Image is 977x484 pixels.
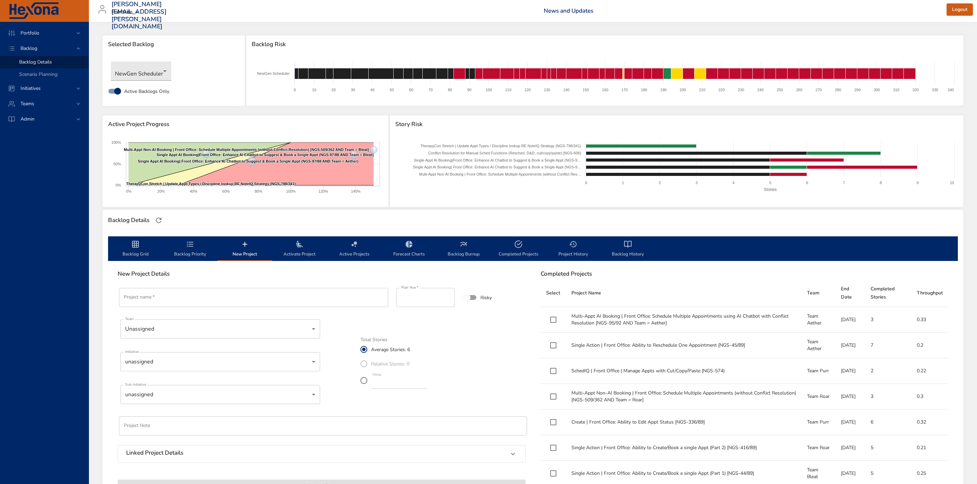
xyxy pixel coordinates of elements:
td: Team Purr [802,410,835,435]
text: 270 [816,88,822,92]
text: 0% [116,183,121,187]
text: Single Appt AI Booking| Front Office: Enhance AI Chatbot to Suggest & Book a Single Appt (NGS-9… [413,165,581,169]
td: 0.22 [911,358,948,384]
text: 130 [544,88,550,92]
td: 6 [865,410,911,435]
text: 120% [318,189,328,193]
td: Single Action | Front Office: Ability to Create/Book a single Appt (Part 2) [NGS-416/89] [566,435,802,461]
span: Project History [550,240,596,258]
text: 70 [428,88,433,92]
div: Backlog Details [106,215,151,226]
text: 10 [950,181,954,185]
text: 280 [835,88,841,92]
td: Team Aether [802,307,835,333]
div: Raintree [111,7,141,18]
text: 50 [390,88,394,92]
img: Hexona [8,2,60,19]
text: 40 [370,88,374,92]
div: Unassigned [120,319,320,338]
td: 0.32 [911,410,948,435]
div: backlog-tab [108,236,958,261]
td: 3 [865,307,911,333]
text: Single Appt AI Booking|Front Office: Enhance AI Chatbot to Suggest & Book a Single Appt (NGS-9… [414,158,581,162]
text: TherapyCon Stretch | Update Appt Types / Discipline lookup RE NoteIQ Strategy (NGS-798/341) [126,182,296,186]
text: 290 [854,88,860,92]
text: 20 [332,88,336,92]
text: 80% [255,189,262,193]
text: TherapyCon Stretch | Update Appt Types / Discipline lookup RE NoteIQ Strategy (NGS-798/341) [421,144,581,148]
div: total_stories [360,342,434,390]
h6: New Project Details [118,271,526,277]
td: 0.33 [911,307,948,333]
td: 2 [865,358,911,384]
td: Team Purr [802,358,835,384]
span: Backlog Details [19,59,52,65]
div: NewGen Scheduler [111,61,171,81]
text: 7 [843,181,845,185]
td: [DATE] [835,358,865,384]
td: [DATE] [835,333,865,358]
span: Story Risk [395,121,958,128]
td: Multi-Appt AI Booking | Front Office: Schedule Multiple Appointments using AI Chatbot with Confli... [566,307,802,333]
th: Select [541,279,566,307]
text: 90 [467,88,472,92]
text: 5 [769,181,771,185]
span: Backlog Burnup [440,240,487,258]
span: Selected Backlog [108,41,239,48]
text: 0 [585,181,587,185]
text: 210 [699,88,705,92]
div: unassigned [120,352,320,371]
text: 100% [286,189,295,193]
text: 9 [917,181,919,185]
text: 160 [602,88,608,92]
th: Project Name [566,279,802,307]
text: 0 [294,88,296,92]
text: 80 [448,88,452,92]
text: 330 [932,88,938,92]
text: Multi-Appt Non-AI Booking | Front Office: Schedule Multiple Appointments (without Conflict Resolu... [124,148,369,152]
button: Refresh Page [154,215,164,225]
td: [DATE] [835,410,865,435]
span: Activate Project [276,240,323,258]
button: Logout [947,3,973,16]
label: Other [372,373,382,377]
text: 250 [777,88,783,92]
div: Linked Project Details [118,445,525,462]
a: News and Updates [544,7,593,15]
text: 170 [621,88,628,92]
text: 8 [880,181,882,185]
h6: Linked Project Details [126,450,183,456]
td: 5 [865,435,911,461]
text: 200 [680,88,686,92]
span: Backlog [15,45,43,52]
h6: Completed Projects [541,271,949,277]
text: Single Appt AI Booking|Front Office: Enhance AI Chatbot to Suggest & Book a Single Appt (NGS-97/8... [157,153,374,157]
span: Portfolio [15,30,45,36]
span: Active Backlogs Only [124,88,169,95]
span: Logout [952,5,967,14]
td: 3 [865,384,911,410]
span: Average Stories: 6 [371,346,410,353]
text: 150 [583,88,589,92]
legend: Total Stories [360,337,387,342]
td: 0.2 [911,333,948,358]
th: Team [802,279,835,307]
text: 190 [660,88,666,92]
th: End Date [835,279,865,307]
div: unassigned [120,385,320,404]
span: Admin [15,116,40,122]
span: Active Projects [331,240,378,258]
text: 140% [351,189,360,193]
td: [DATE] [835,307,865,333]
text: 60 [409,88,413,92]
text: 260 [796,88,802,92]
text: 40% [190,189,197,193]
text: 0% [126,189,131,193]
text: Multi-Appt Non-AI Booking | Front Office: Schedule Multiple Appointments (without Conflict Res… [419,172,581,176]
span: Active Project Progress [108,121,383,128]
td: [DATE] [835,384,865,410]
text: 340 [948,88,954,92]
td: Team Roar [802,435,835,461]
span: Risky [480,294,492,301]
text: 30 [351,88,355,92]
